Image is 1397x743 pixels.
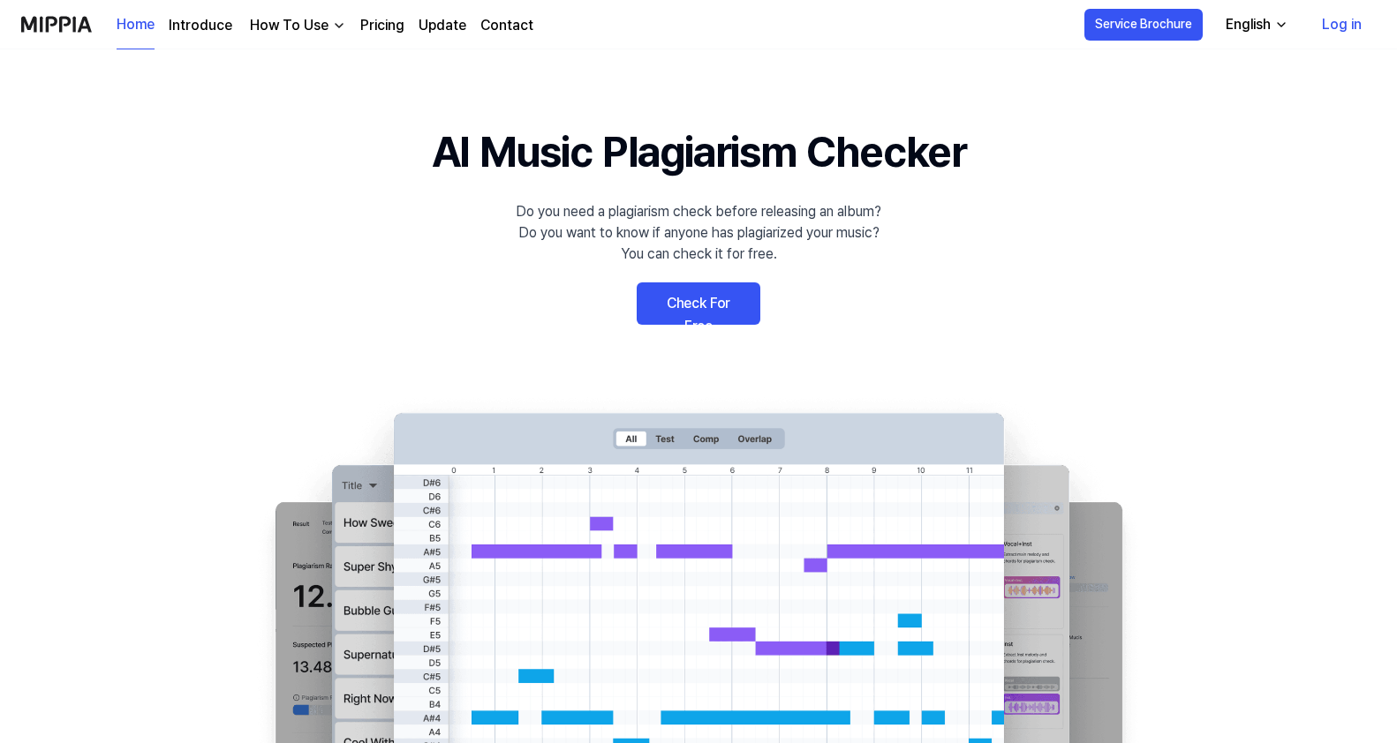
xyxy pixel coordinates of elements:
a: Pricing [360,15,404,36]
a: Contact [480,15,533,36]
button: English [1212,7,1299,42]
a: Check For Free [637,282,760,325]
button: How To Use [246,15,346,36]
a: Home [117,1,155,49]
h1: AI Music Plagiarism Checker [432,120,966,184]
div: Do you need a plagiarism check before releasing an album? Do you want to know if anyone has plagi... [516,201,881,265]
div: How To Use [246,15,332,36]
div: English [1222,14,1274,35]
img: down [332,19,346,33]
a: Introduce [169,15,232,36]
a: Update [419,15,466,36]
button: Service Brochure [1084,9,1203,41]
